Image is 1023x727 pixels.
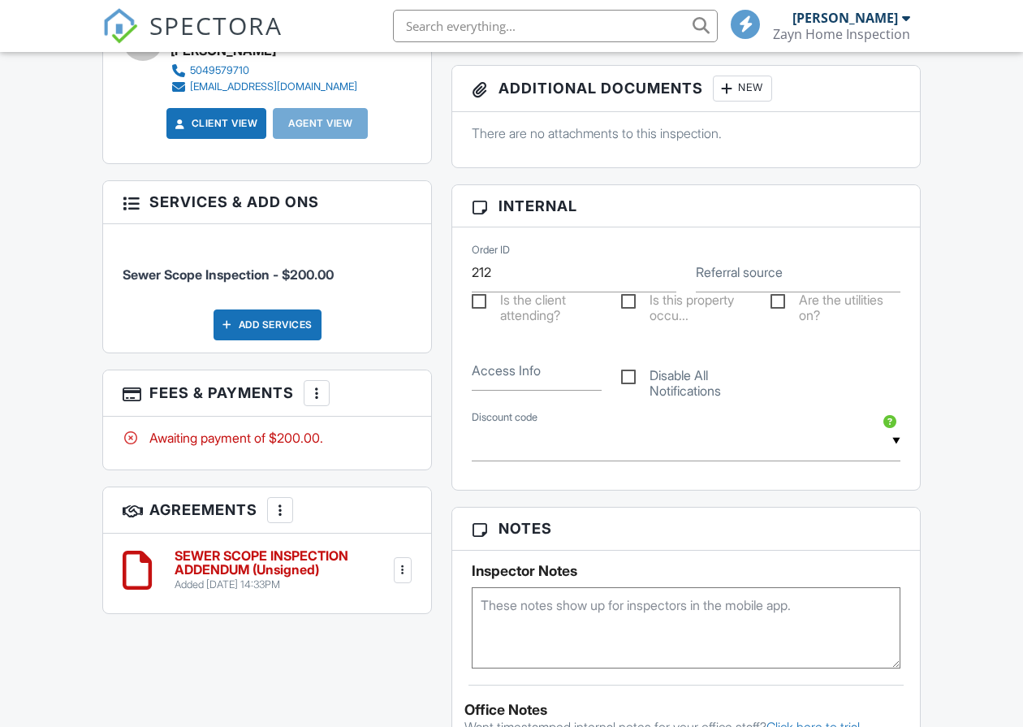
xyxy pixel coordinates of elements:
label: Discount code [472,410,537,425]
h3: Agreements [103,487,431,534]
input: Search everything... [393,10,718,42]
label: Order ID [472,243,510,257]
p: There are no attachments to this inspection. [472,124,900,142]
div: [EMAIL_ADDRESS][DOMAIN_NAME] [190,80,357,93]
input: Access Info [472,351,602,391]
label: Is this property occupied? [621,292,751,313]
div: Added [DATE] 14:33PM [175,578,391,591]
span: Sewer Scope Inspection - $200.00 [123,266,334,283]
a: SPECTORA [102,22,283,56]
h6: SEWER SCOPE INSPECTION ADDENDUM (Unsigned) [175,549,391,578]
h3: Notes [452,508,920,550]
div: New [713,76,772,102]
a: SEWER SCOPE INSPECTION ADDENDUM (Unsigned) Added [DATE] 14:33PM [175,549,391,592]
span: SPECTORA [149,8,283,42]
h5: Inspector Notes [472,563,900,579]
div: Awaiting payment of $200.00. [123,429,412,447]
h3: Fees & Payments [103,370,431,417]
div: Add Services [214,309,322,340]
a: 5049579710 [170,63,357,79]
div: 5049579710 [190,64,249,77]
label: Is the client attending? [472,292,602,313]
h3: Additional Documents [452,66,920,112]
img: The Best Home Inspection Software - Spectora [102,8,138,44]
h3: Internal [452,185,920,227]
label: Referral source [696,263,783,281]
h3: Services & Add ons [103,181,431,223]
a: [EMAIL_ADDRESS][DOMAIN_NAME] [170,79,357,95]
a: Client View [172,115,258,132]
li: Service: Sewer Scope Inspection [123,236,412,296]
label: Disable All Notifications [621,368,751,388]
div: Zayn Home Inspection [773,26,910,42]
div: [PERSON_NAME] [792,10,898,26]
div: Office Notes [464,702,908,718]
label: Access Info [472,361,541,379]
label: Are the utilities on? [770,292,900,313]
